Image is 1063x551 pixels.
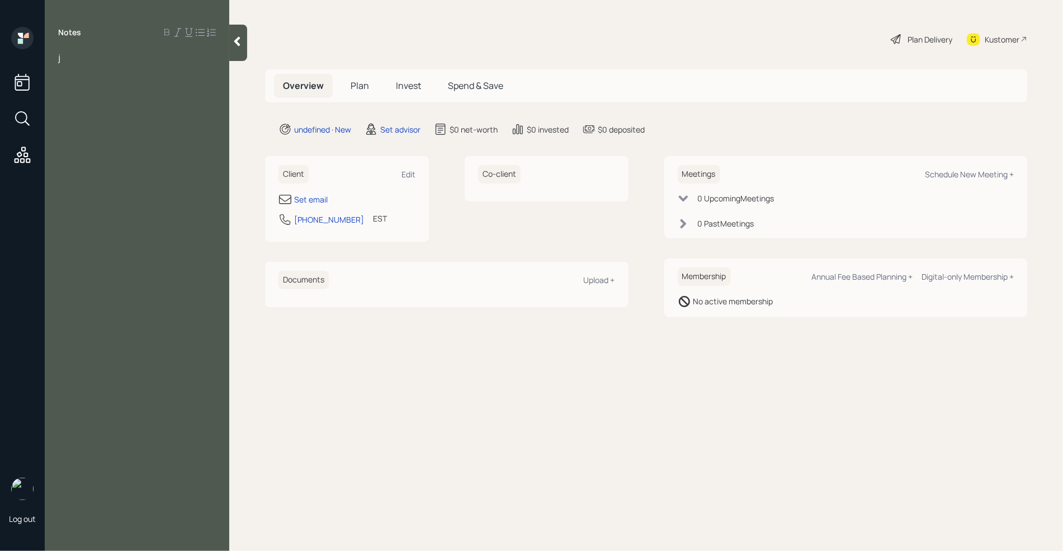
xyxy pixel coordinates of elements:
[278,271,329,289] h6: Documents
[450,124,498,135] div: $0 net-worth
[401,169,415,180] div: Edit
[380,124,421,135] div: Set advisor
[598,124,645,135] div: $0 deposited
[278,165,309,183] h6: Client
[811,271,913,282] div: Annual Fee Based Planning +
[698,218,754,229] div: 0 Past Meeting s
[373,213,387,224] div: EST
[693,295,773,307] div: No active membership
[527,124,569,135] div: $0 invested
[678,267,731,286] h6: Membership
[294,214,364,225] div: [PHONE_NUMBER]
[908,34,952,45] div: Plan Delivery
[698,192,774,204] div: 0 Upcoming Meeting s
[448,79,503,92] span: Spend & Save
[584,275,615,285] div: Upload +
[11,478,34,500] img: retirable_logo.png
[925,169,1014,180] div: Schedule New Meeting +
[294,124,351,135] div: undefined · New
[58,27,81,38] label: Notes
[9,514,36,524] div: Log out
[294,194,328,205] div: Set email
[283,79,324,92] span: Overview
[922,271,1014,282] div: Digital-only Membership +
[58,51,60,64] span: j
[396,79,421,92] span: Invest
[678,165,720,183] h6: Meetings
[351,79,369,92] span: Plan
[985,34,1019,45] div: Kustomer
[478,165,521,183] h6: Co-client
